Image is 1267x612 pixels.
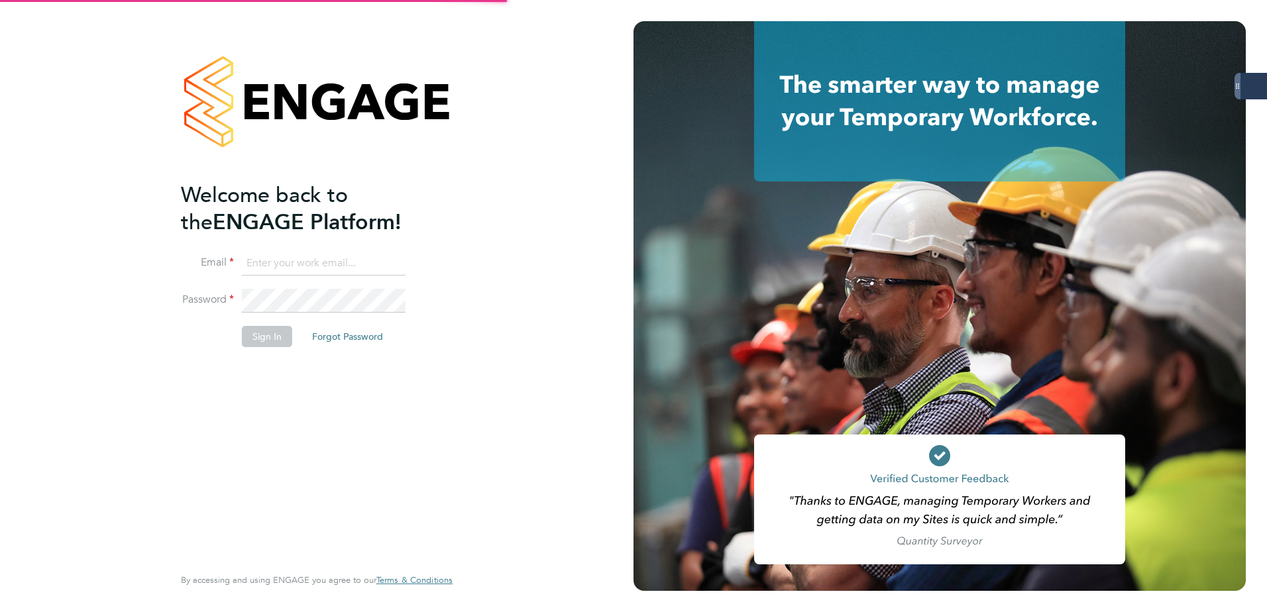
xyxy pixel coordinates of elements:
[242,252,406,276] input: Enter your work email...
[302,326,394,347] button: Forgot Password
[181,256,234,270] label: Email
[376,575,453,586] a: Terms & Conditions
[242,326,292,347] button: Sign In
[181,574,453,586] span: By accessing and using ENGAGE you agree to our
[181,293,234,307] label: Password
[181,181,439,236] h2: ENGAGE Platform!
[181,182,348,235] span: Welcome back to the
